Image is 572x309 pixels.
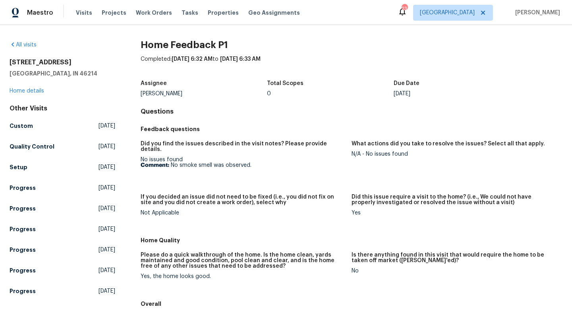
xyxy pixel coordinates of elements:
[352,252,556,263] h5: Is there anything found in this visit that would require the home to be taken off market ([PERSON...
[10,104,115,112] div: Other Visits
[141,194,345,205] h5: If you decided an issue did not need to be fixed (i.e., you did not fix on site and you did not c...
[402,5,407,13] div: 23
[394,81,419,86] h5: Due Date
[141,141,345,152] h5: Did you find the issues described in the visit notes? Please provide details.
[141,162,169,168] b: Comment:
[10,201,115,216] a: Progress[DATE]
[10,88,44,94] a: Home details
[10,222,115,236] a: Progress[DATE]
[141,55,562,76] div: Completed: to
[10,122,33,130] h5: Custom
[10,225,36,233] h5: Progress
[141,274,345,279] div: Yes, the home looks good.
[99,246,115,254] span: [DATE]
[352,268,556,274] div: No
[172,56,213,62] span: [DATE] 6:32 AM
[208,9,239,17] span: Properties
[267,91,394,97] div: 0
[10,143,54,151] h5: Quality Control
[352,141,545,147] h5: What actions did you take to resolve the issues? Select all that apply.
[10,42,37,48] a: All visits
[220,56,261,62] span: [DATE] 6:33 AM
[10,181,115,195] a: Progress[DATE]
[10,184,36,192] h5: Progress
[141,162,345,168] p: No smoke smell was observed.
[352,194,556,205] h5: Did this issue require a visit to the home? (i.e., We could not have properly investigated or res...
[102,9,126,17] span: Projects
[10,160,115,174] a: Setup[DATE]
[141,125,562,133] h5: Feedback questions
[10,267,36,274] h5: Progress
[352,210,556,216] div: Yes
[141,300,562,308] h5: Overall
[10,243,115,257] a: Progress[DATE]
[10,163,27,171] h5: Setup
[141,157,345,168] div: No issues found
[99,287,115,295] span: [DATE]
[136,9,172,17] span: Work Orders
[10,58,115,66] h2: [STREET_ADDRESS]
[99,163,115,171] span: [DATE]
[10,263,115,278] a: Progress[DATE]
[352,151,556,157] div: N/A - No issues found
[10,287,36,295] h5: Progress
[10,284,115,298] a: Progress[DATE]
[182,10,198,15] span: Tasks
[267,81,303,86] h5: Total Scopes
[10,139,115,154] a: Quality Control[DATE]
[141,81,167,86] h5: Assignee
[10,205,36,212] h5: Progress
[99,184,115,192] span: [DATE]
[141,91,267,97] div: [PERSON_NAME]
[141,252,345,269] h5: Please do a quick walkthrough of the home. Is the home clean, yards maintained and good condition...
[141,108,562,116] h4: Questions
[99,225,115,233] span: [DATE]
[248,9,300,17] span: Geo Assignments
[10,119,115,133] a: Custom[DATE]
[99,122,115,130] span: [DATE]
[99,143,115,151] span: [DATE]
[394,91,520,97] div: [DATE]
[512,9,560,17] span: [PERSON_NAME]
[10,246,36,254] h5: Progress
[420,9,475,17] span: [GEOGRAPHIC_DATA]
[99,267,115,274] span: [DATE]
[99,205,115,212] span: [DATE]
[76,9,92,17] span: Visits
[10,70,115,77] h5: [GEOGRAPHIC_DATA], IN 46214
[141,41,562,49] h2: Home Feedback P1
[141,236,562,244] h5: Home Quality
[27,9,53,17] span: Maestro
[141,210,345,216] div: Not Applicable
